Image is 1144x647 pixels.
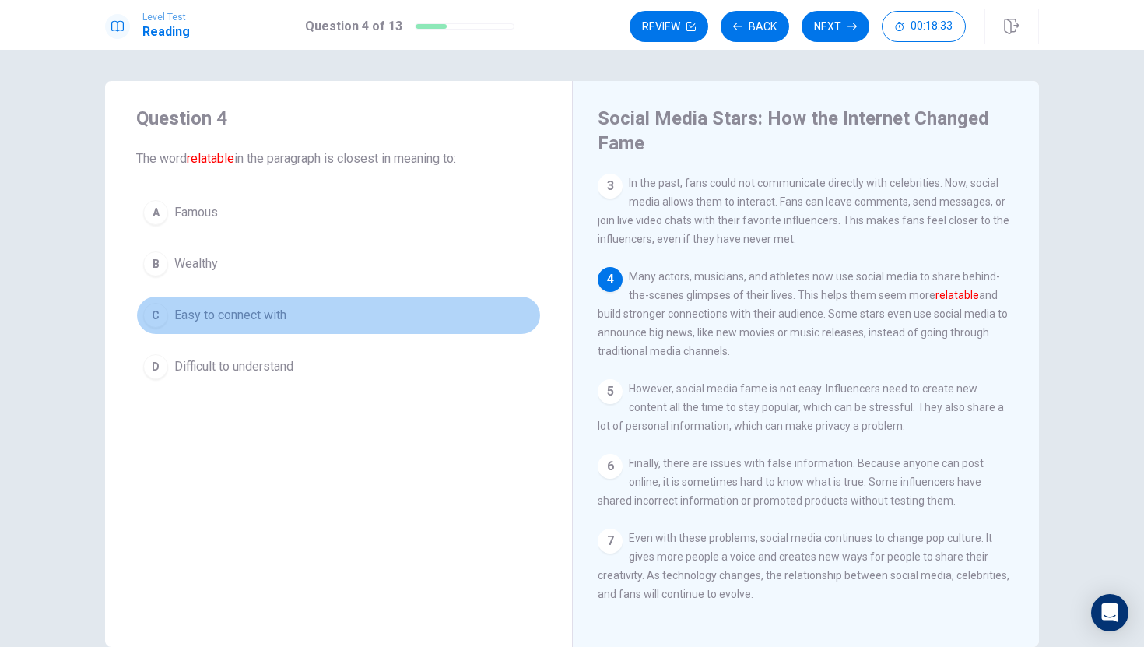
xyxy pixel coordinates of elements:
[143,251,168,276] div: B
[136,296,541,335] button: CEasy to connect with
[935,289,979,301] font: relatable
[598,382,1004,432] span: However, social media fame is not easy. Influencers need to create new content all the time to st...
[305,17,402,36] h1: Question 4 of 13
[136,106,541,131] h4: Question 4
[598,270,1008,357] span: Many actors, musicians, and athletes now use social media to share behind-the-scenes glimpses of ...
[911,20,953,33] span: 00:18:33
[174,203,218,222] span: Famous
[598,267,623,292] div: 4
[598,174,623,199] div: 3
[882,11,966,42] button: 00:18:33
[174,255,218,273] span: Wealthy
[598,379,623,404] div: 5
[598,106,1010,156] h4: Social Media Stars: How the Internet Changed Fame
[136,149,541,168] span: The word in the paragraph is closest in meaning to:
[721,11,789,42] button: Back
[802,11,869,42] button: Next
[598,177,1009,245] span: In the past, fans could not communicate directly with celebrities. Now, social media allows them ...
[598,454,623,479] div: 6
[630,11,708,42] button: Review
[187,151,234,166] font: relatable
[136,244,541,283] button: BWealthy
[598,529,623,554] div: 7
[174,357,293,376] span: Difficult to understand
[598,532,1009,600] span: Even with these problems, social media continues to change pop culture. It gives more people a vo...
[136,347,541,386] button: DDifficult to understand
[598,457,984,507] span: Finally, there are issues with false information. Because anyone can post online, it is sometimes...
[136,193,541,232] button: AFamous
[1091,594,1128,631] div: Open Intercom Messenger
[142,23,190,41] h1: Reading
[143,354,168,379] div: D
[143,200,168,225] div: A
[174,306,286,325] span: Easy to connect with
[142,12,190,23] span: Level Test
[143,303,168,328] div: C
